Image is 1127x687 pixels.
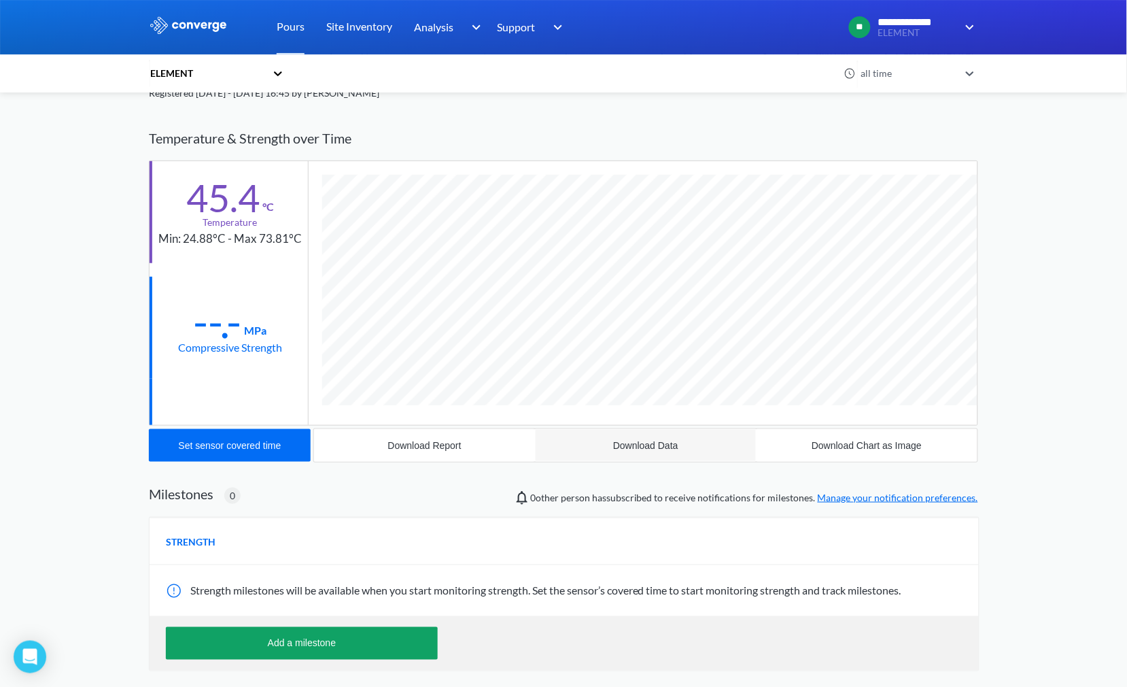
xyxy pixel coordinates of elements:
[388,440,462,451] div: Download Report
[149,66,266,81] div: ELEMENT
[179,440,281,451] div: Set sensor covered time
[190,584,901,597] span: Strength milestones will be available when you start monitoring strength. Set the sensor’s covere...
[149,486,213,502] h2: Milestones
[149,87,379,99] span: Registered [DATE] - [DATE] 16:45 by [PERSON_NAME]
[149,117,978,160] div: Temperature & Strength over Time
[149,429,311,462] button: Set sensor covered time
[149,16,228,34] img: logo_ewhite.svg
[878,28,956,38] span: ELEMENT
[844,67,856,80] img: icon-clock.svg
[497,18,535,35] span: Support
[230,488,235,503] span: 0
[463,19,485,35] img: downArrow.svg
[956,19,978,35] img: downArrow.svg
[514,490,530,506] img: notifications-icon.svg
[757,429,977,462] button: Download Chart as Image
[14,641,46,673] div: Open Intercom Messenger
[812,440,922,451] div: Download Chart as Image
[158,230,302,248] div: Min: 24.88°C - Max 73.81°C
[414,18,453,35] span: Analysis
[544,19,566,35] img: downArrow.svg
[530,490,978,505] span: person has subscribed to receive notifications for milestones.
[530,492,559,503] span: 0 other
[535,429,756,462] button: Download Data
[857,66,959,81] div: all time
[203,215,258,230] div: Temperature
[818,492,978,503] a: Manage your notification preferences.
[166,535,215,550] span: STRENGTH
[178,339,282,356] div: Compressive Strength
[166,627,438,660] button: Add a milestone
[186,181,260,215] div: 45.4
[194,305,242,339] div: --.-
[314,429,535,462] button: Download Report
[613,440,678,451] div: Download Data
